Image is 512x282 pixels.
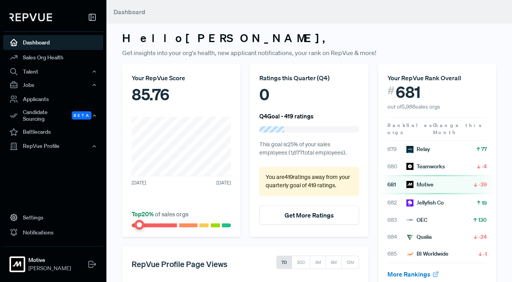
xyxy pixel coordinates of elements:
a: Notifications [3,225,103,240]
div: 0 [259,83,359,106]
span: -1 [483,250,487,258]
img: Relay [406,146,413,153]
span: 680 [387,162,406,171]
span: Beta [72,111,91,120]
span: 681 [396,83,421,101]
a: MotiveMotive[PERSON_NAME] [3,246,103,276]
a: More Rankings [387,270,439,278]
span: 681 [387,181,406,189]
p: This goal is 25 % of your sales employees ( 1,677 total employees). [259,140,359,157]
img: RepVue [9,13,52,21]
img: Qualia [406,234,413,241]
img: Motive [11,258,24,271]
span: [DATE] [216,179,231,186]
div: BI Worldwide [406,250,449,258]
div: Jellyfish Co [406,199,444,207]
div: Teamworks [406,162,445,171]
span: 19 [482,199,487,207]
div: 85.76 [132,83,231,106]
span: Dashboard [114,8,145,16]
span: 685 [387,250,406,258]
span: -4 [482,162,487,170]
button: 7D [276,256,292,269]
p: You are 419 ratings away from your quarterly goal of 419 ratings . [266,173,352,190]
button: Jobs [3,78,103,92]
span: 130 [478,216,487,224]
span: Top 20 % [132,210,155,218]
span: 683 [387,216,406,224]
img: BI Worldwide [406,251,413,258]
button: 6M [326,256,342,269]
a: Dashboard [3,35,103,50]
span: 77 [481,145,487,153]
a: Battlecards [3,125,103,140]
a: Applicants [3,92,103,107]
img: OEC [406,216,413,223]
button: 30D [292,256,310,269]
a: Settings [3,210,103,225]
span: out of 5,988 sales orgs [387,103,440,110]
button: 3M [310,256,326,269]
h5: RepVue Profile Page Views [132,259,227,269]
div: Candidate Sourcing [3,107,103,125]
span: Rank [387,122,406,129]
div: Relay [406,145,430,153]
span: Sales orgs [387,122,433,136]
h6: Q4 Goal - 419 ratings [259,112,314,120]
span: 684 [387,233,406,241]
span: [DATE] [132,179,146,186]
img: Jellyfish Co [406,199,413,206]
div: Qualia [406,233,432,241]
img: Teamworks [406,163,413,170]
span: 682 [387,199,406,207]
button: Get More Ratings [259,206,359,225]
span: 679 [387,145,406,153]
div: Motive [406,181,434,189]
div: OEC [406,216,427,224]
div: Your RepVue Score [132,73,231,83]
button: Talent [3,65,103,78]
img: Motive [406,181,413,188]
span: # [387,83,395,99]
span: -39 [478,181,487,188]
button: Candidate Sourcing Beta [3,107,103,125]
div: Ratings this Quarter ( Q4 ) [259,73,359,83]
span: -24 [478,233,487,241]
button: RepVue Profile [3,140,103,153]
button: 12M [341,256,359,269]
span: Change this Month [433,122,483,136]
h3: Hello [PERSON_NAME] , [122,31,496,45]
span: [PERSON_NAME] [28,264,71,273]
p: Get insights into your org's health, new applicant notifications, your rank on RepVue & more! [122,48,496,57]
a: Sales Org Health [3,50,103,65]
span: of sales orgs [132,210,188,218]
span: Your RepVue Rank Overall [387,74,461,82]
strong: Motive [28,256,71,264]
